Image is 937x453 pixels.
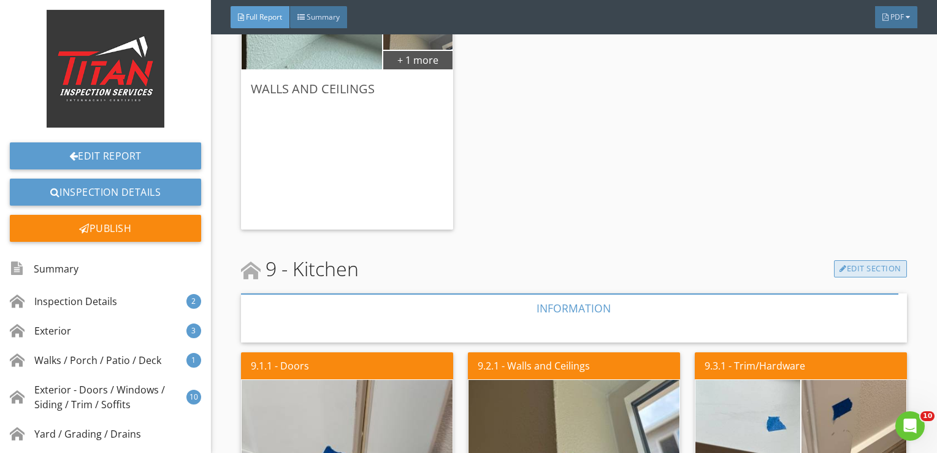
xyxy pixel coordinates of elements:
[478,358,590,373] div: 9.2.1 - Walls and Ceilings
[10,294,117,309] div: Inspection Details
[47,10,164,128] img: Copy_of_Titan-Inspection-Services-logo.jpg
[890,12,904,22] span: PDF
[10,323,71,338] div: Exterior
[251,358,309,373] div: 9.1.1 - Doors
[307,12,340,22] span: Summary
[383,50,453,69] div: + 1 more
[10,353,161,368] div: Walks / Porch / Patio / Deck
[10,382,186,412] div: Exterior - Doors / Windows / Siding / Trim / Soffits
[10,179,201,206] a: Inspection Details
[186,353,201,368] div: 1
[186,323,201,338] div: 3
[895,411,925,441] iframe: Intercom live chat
[705,358,805,373] div: 9.3.1 - Trim/Hardware
[186,294,201,309] div: 2
[10,142,201,169] a: Edit Report
[241,254,359,284] span: 9 - Kitchen
[10,427,141,441] div: Yard / Grading / Drains
[251,80,443,98] div: Walls and Ceilings
[186,390,201,405] div: 10
[10,258,78,279] div: Summary
[834,260,907,277] a: Edit Section
[10,215,201,242] div: Publish
[920,411,935,421] span: 10
[246,12,282,22] span: Full Report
